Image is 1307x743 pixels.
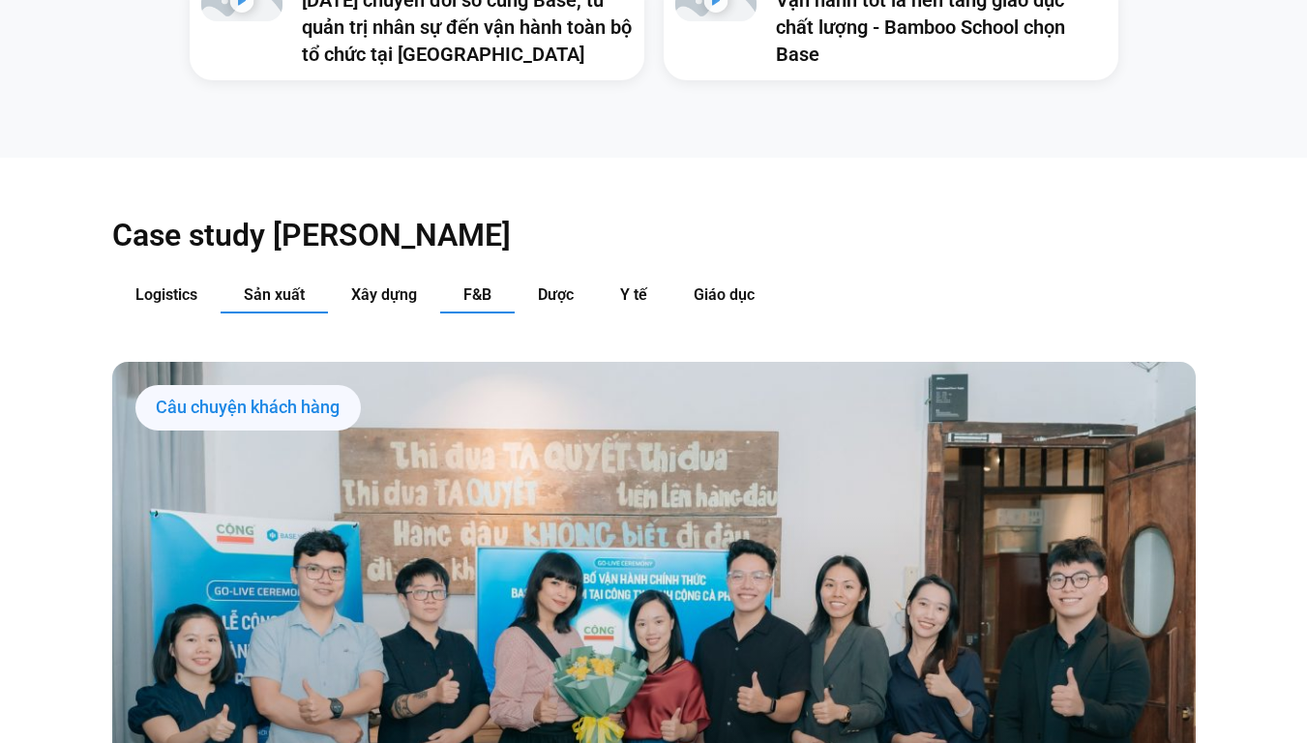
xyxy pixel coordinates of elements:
[694,285,755,304] span: Giáo dục
[463,285,491,304] span: F&B
[244,285,305,304] span: Sản xuất
[351,285,417,304] span: Xây dựng
[620,285,647,304] span: Y tế
[135,385,361,431] div: Câu chuyện khách hàng
[538,285,574,304] span: Dược
[135,285,197,304] span: Logistics
[112,216,1196,254] h2: Case study [PERSON_NAME]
